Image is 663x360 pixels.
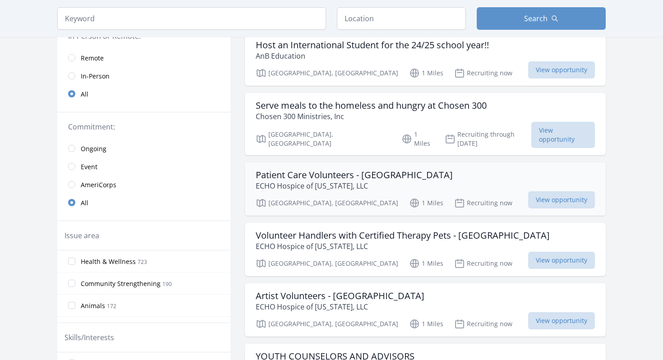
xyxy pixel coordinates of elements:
p: Recruiting now [454,198,512,208]
span: Ongoing [81,144,106,153]
span: Event [81,162,97,171]
p: [GEOGRAPHIC_DATA], [GEOGRAPHIC_DATA] [256,318,398,329]
a: AmeriCorps [57,175,230,194]
span: View opportunity [528,191,595,208]
a: Ongoing [57,139,230,157]
h3: Host an International Student for the 24/25 school year!! [256,40,489,51]
p: 1 Miles [409,318,443,329]
p: [GEOGRAPHIC_DATA], [GEOGRAPHIC_DATA] [256,68,398,78]
legend: Issue area [64,230,99,241]
p: 1 Miles [401,130,434,148]
span: Remote [81,54,104,63]
a: Remote [57,49,230,67]
a: All [57,85,230,103]
a: Volunteer Handlers with Certified Therapy Pets - [GEOGRAPHIC_DATA] ECHO Hospice of [US_STATE], LL... [245,223,606,276]
input: Keyword [57,7,326,30]
h3: Patient Care Volunteers - [GEOGRAPHIC_DATA] [256,170,453,180]
a: All [57,194,230,212]
legend: Commitment: [68,121,220,132]
span: In-Person [81,72,110,81]
span: Animals [81,301,105,310]
p: ECHO Hospice of [US_STATE], LLC [256,301,424,312]
span: Community Strengthening [81,279,161,288]
p: Recruiting now [454,68,512,78]
span: Health & Wellness [81,257,136,266]
p: ECHO Hospice of [US_STATE], LLC [256,241,550,252]
a: Host an International Student for the 24/25 school year!! AnB Education [GEOGRAPHIC_DATA], [GEOGR... [245,32,606,86]
p: Recruiting now [454,318,512,329]
a: In-Person [57,67,230,85]
p: [GEOGRAPHIC_DATA], [GEOGRAPHIC_DATA] [256,198,398,208]
span: AmeriCorps [81,180,116,189]
input: Animals 172 [68,302,75,309]
span: View opportunity [528,61,595,78]
a: Event [57,157,230,175]
a: Artist Volunteers - [GEOGRAPHIC_DATA] ECHO Hospice of [US_STATE], LLC [GEOGRAPHIC_DATA], [GEOGRAP... [245,283,606,337]
h3: Serve meals to the homeless and hungry at Chosen 300 [256,100,487,111]
p: Chosen 300 Ministries, Inc [256,111,487,122]
p: [GEOGRAPHIC_DATA], [GEOGRAPHIC_DATA] [256,258,398,269]
p: AnB Education [256,51,489,61]
span: View opportunity [528,252,595,269]
p: [GEOGRAPHIC_DATA], [GEOGRAPHIC_DATA] [256,130,391,148]
span: 190 [162,280,172,288]
p: 1 Miles [409,258,443,269]
legend: Skills/Interests [64,332,114,343]
input: Community Strengthening 190 [68,280,75,287]
p: ECHO Hospice of [US_STATE], LLC [256,180,453,191]
h3: Artist Volunteers - [GEOGRAPHIC_DATA] [256,291,424,301]
a: Patient Care Volunteers - [GEOGRAPHIC_DATA] ECHO Hospice of [US_STATE], LLC [GEOGRAPHIC_DATA], [G... [245,162,606,216]
span: 172 [107,302,116,310]
span: 723 [138,258,147,266]
p: Recruiting through [DATE] [445,130,532,148]
input: Health & Wellness 723 [68,258,75,265]
a: Serve meals to the homeless and hungry at Chosen 300 Chosen 300 Ministries, Inc [GEOGRAPHIC_DATA]... [245,93,606,155]
p: 1 Miles [409,68,443,78]
span: All [81,198,88,208]
p: 1 Miles [409,198,443,208]
p: Recruiting now [454,258,512,269]
input: Location [337,7,466,30]
h3: Volunteer Handlers with Certified Therapy Pets - [GEOGRAPHIC_DATA] [256,230,550,241]
span: All [81,90,88,99]
button: Search [477,7,606,30]
span: Search [524,13,548,24]
span: View opportunity [531,122,595,148]
span: View opportunity [528,312,595,329]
